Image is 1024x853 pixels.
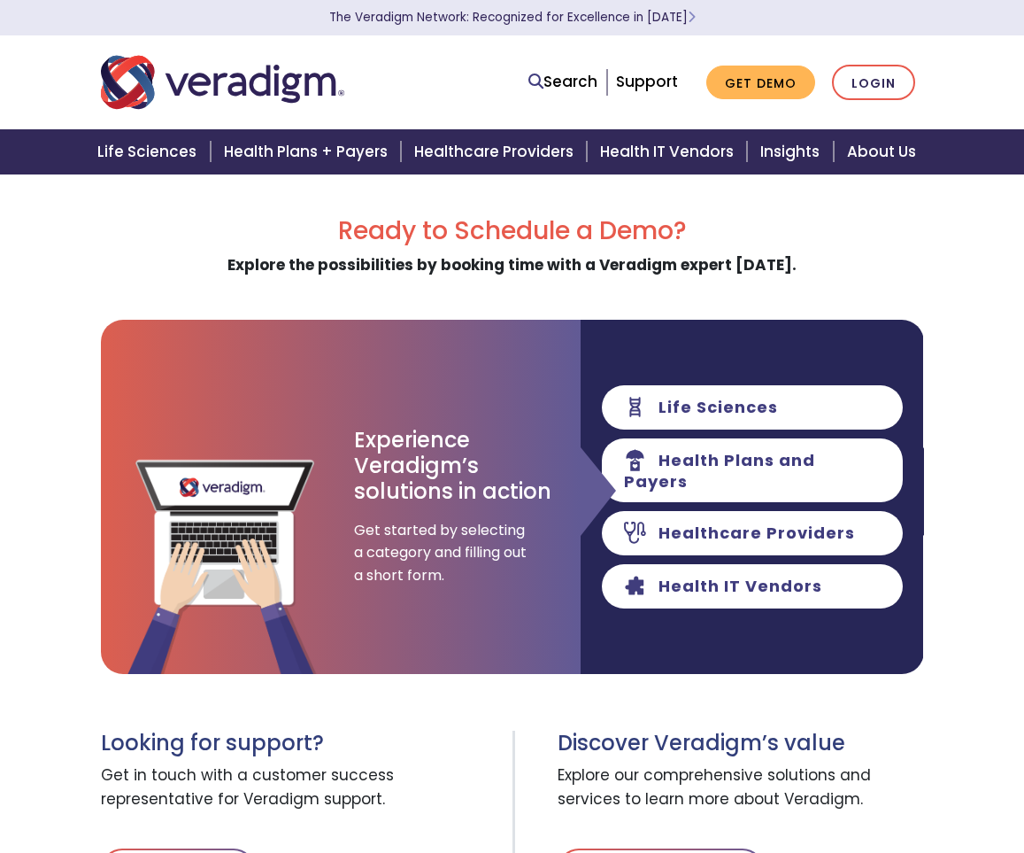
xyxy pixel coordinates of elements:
a: Health Plans + Payers [213,129,404,174]
a: Get Demo [706,66,815,100]
a: Health IT Vendors [589,129,750,174]
span: Explore our comprehensive solutions and services to learn more about Veradigm. [558,756,924,820]
img: Veradigm logo [101,53,344,112]
a: Search [528,70,597,94]
a: About Us [836,129,937,174]
a: The Veradigm Network: Recognized for Excellence in [DATE]Learn More [329,9,696,26]
span: Get in touch with a customer success representative for Veradigm support. [101,756,499,820]
span: Learn More [688,9,696,26]
a: Life Sciences [87,129,212,174]
a: Support [616,71,678,92]
span: Get started by selecting a category and filling out a short form. [354,519,531,587]
a: Insights [750,129,835,174]
a: Healthcare Providers [404,129,589,174]
h3: Experience Veradigm’s solutions in action [354,428,553,504]
h3: Discover Veradigm’s value [558,731,924,756]
h3: Looking for support? [101,731,499,756]
strong: Explore the possibilities by booking time with a Veradigm expert [DATE]. [227,254,797,275]
h2: Ready to Schedule a Demo? [101,216,924,246]
a: Login [832,65,915,101]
